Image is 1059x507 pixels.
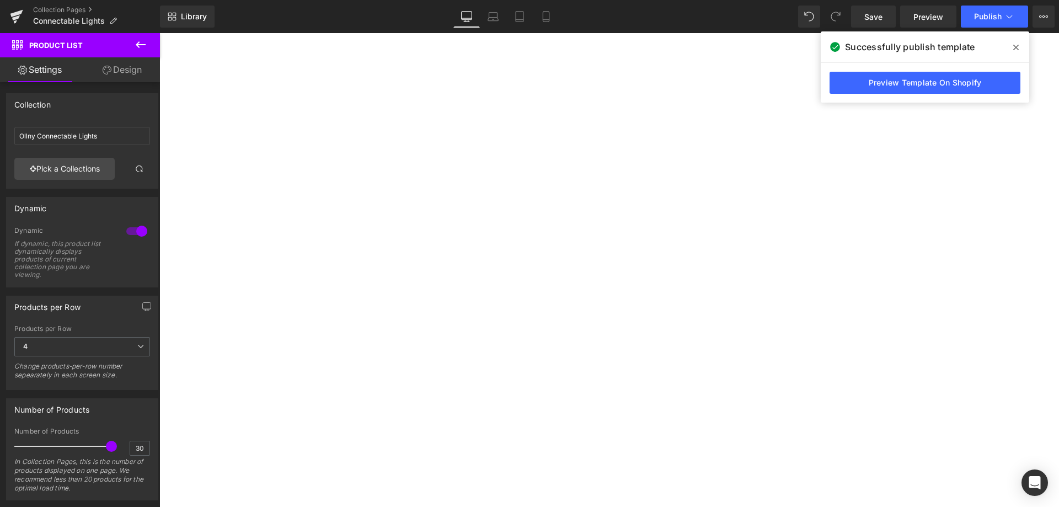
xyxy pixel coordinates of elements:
[159,33,1059,507] iframe: To enrich screen reader interactions, please activate Accessibility in Grammarly extension settings
[14,457,150,500] div: In Collection Pages, this is the number of products displayed on one page. We recommend less than...
[913,11,943,23] span: Preview
[33,17,105,25] span: Connectable Lights
[825,6,847,28] button: Redo
[798,6,820,28] button: Undo
[453,6,480,28] a: Desktop
[14,94,51,109] div: Collection
[961,6,1028,28] button: Publish
[14,198,46,213] div: Dynamic
[14,240,114,279] div: If dynamic, this product list dynamically displays products of current collection page you are vi...
[14,362,150,387] div: Change products-per-row number sepearately in each screen size.
[14,226,115,238] div: Dynamic
[533,6,559,28] a: Mobile
[974,12,1002,21] span: Publish
[33,6,160,14] a: Collection Pages
[14,325,150,333] div: Products per Row
[900,6,956,28] a: Preview
[506,6,533,28] a: Tablet
[14,158,115,180] a: Pick a Collections
[181,12,207,22] span: Library
[864,11,882,23] span: Save
[23,342,28,350] b: 4
[830,72,1020,94] a: Preview Template On Shopify
[14,296,81,312] div: Products per Row
[1033,6,1055,28] button: More
[160,6,215,28] a: New Library
[29,41,83,50] span: Product List
[480,6,506,28] a: Laptop
[82,57,162,82] a: Design
[845,40,975,54] span: Successfully publish template
[14,428,150,435] div: Number of Products
[1021,469,1048,496] div: Open Intercom Messenger
[14,399,89,414] div: Number of Products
